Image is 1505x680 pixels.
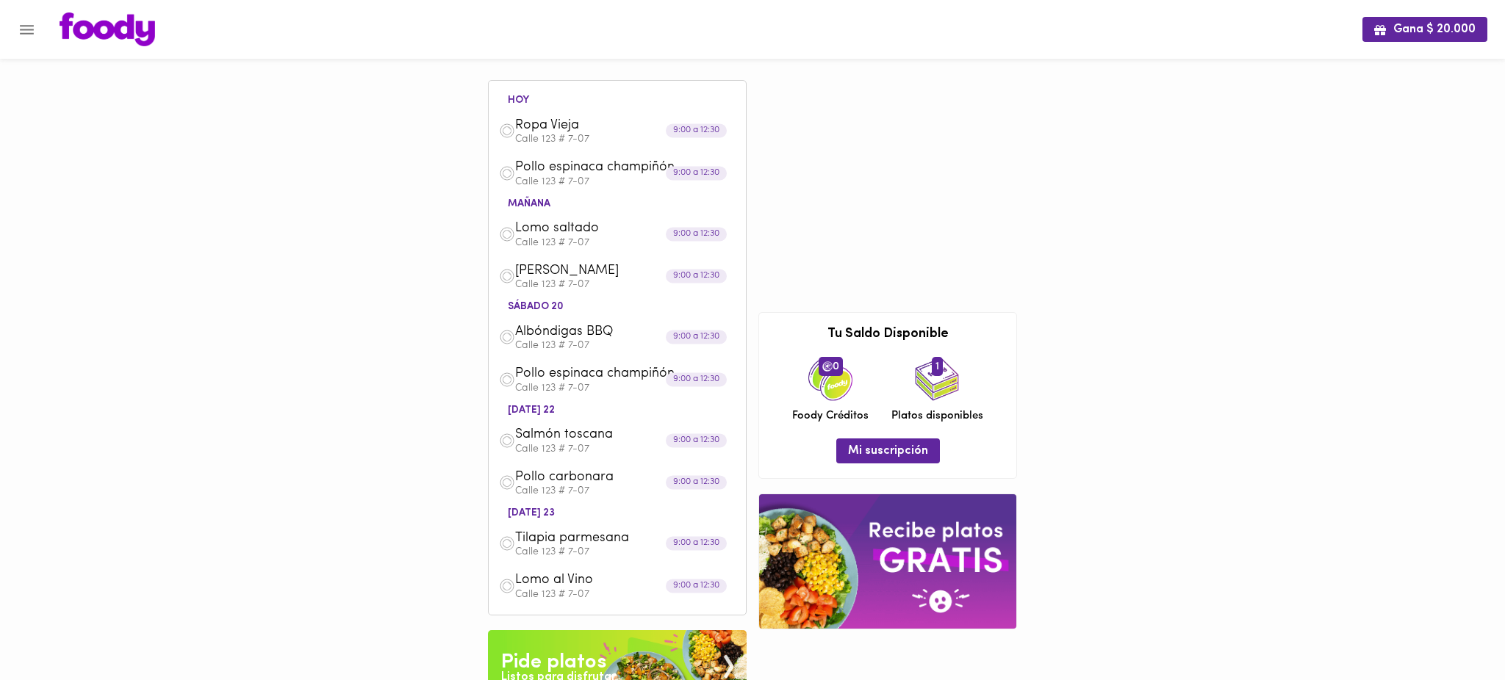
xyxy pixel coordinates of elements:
[499,578,515,594] img: dish.png
[666,166,727,180] div: 9:00 a 12:30
[666,330,727,344] div: 9:00 a 12:30
[666,124,727,138] div: 9:00 a 12:30
[515,159,684,176] span: Pollo espinaca champiñón
[666,372,727,386] div: 9:00 a 12:30
[836,438,940,463] button: Mi suscripción
[496,195,562,209] li: mañana
[515,341,736,351] p: Calle 123 # 7-07
[515,117,684,134] span: Ropa Vieja
[515,469,684,486] span: Pollo carbonara
[515,444,736,455] p: Calle 123 # 7-07
[515,366,684,383] span: Pollo espinaca champiñón
[515,263,684,280] span: [PERSON_NAME]
[808,357,852,401] img: credits-package.png
[496,402,567,416] li: [DATE] 22
[666,270,727,283] div: 9:00 a 12:30
[666,476,727,490] div: 9:00 a 12:30
[515,280,736,290] p: Calle 123 # 7-07
[499,268,515,284] img: dish.png
[759,494,1016,629] img: referral-banner.png
[915,357,959,401] img: icon_dishes.png
[499,226,515,242] img: dish.png
[891,408,983,424] span: Platos disponibles
[499,123,515,139] img: dish.png
[515,486,736,496] p: Calle 123 # 7-07
[932,357,943,376] span: 1
[819,357,843,376] span: 0
[666,579,727,593] div: 9:00 a 12:30
[515,572,684,589] span: Lomo al Vino
[666,433,727,447] div: 9:00 a 12:30
[515,238,736,248] p: Calle 123 # 7-07
[792,408,869,424] span: Foody Créditos
[1420,595,1490,665] iframe: Messagebird Livechat Widget
[9,12,45,48] button: Menu
[499,433,515,449] img: dish.png
[501,648,606,677] div: Pide platos
[496,92,541,106] li: hoy
[499,474,515,491] img: dish.png
[515,427,684,444] span: Salmón toscana
[666,537,727,551] div: 9:00 a 12:30
[499,329,515,345] img: dish.png
[515,547,736,557] p: Calle 123 # 7-07
[848,444,928,458] span: Mi suscripción
[515,220,684,237] span: Lomo saltado
[666,227,727,241] div: 9:00 a 12:30
[822,361,833,372] img: foody-creditos.png
[515,324,684,341] span: Albóndigas BBQ
[499,165,515,181] img: dish.png
[515,134,736,145] p: Calle 123 # 7-07
[60,12,155,46] img: logo.png
[515,590,736,600] p: Calle 123 # 7-07
[499,372,515,388] img: dish.png
[499,535,515,551] img: dish.png
[496,298,575,312] li: sábado 20
[515,177,736,187] p: Calle 123 # 7-07
[515,383,736,394] p: Calle 123 # 7-07
[1362,17,1487,41] button: Gana $ 20.000
[770,328,1005,342] h3: Tu Saldo Disponible
[496,504,567,518] li: [DATE] 23
[1374,23,1476,37] span: Gana $ 20.000
[515,530,684,547] span: Tilapia parmesana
